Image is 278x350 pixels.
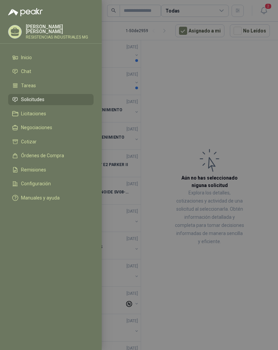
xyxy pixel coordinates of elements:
[21,167,46,172] span: Remisiones
[21,97,44,102] span: Solicitudes
[21,69,31,74] span: Chat
[21,153,64,158] span: Órdenes de Compra
[8,136,94,147] a: Cotizar
[21,195,60,201] span: Manuales y ayuda
[26,24,94,34] p: [PERSON_NAME] [PERSON_NAME]
[8,52,94,63] a: Inicio
[8,8,43,16] img: Logo peakr
[8,108,94,119] a: Licitaciones
[8,178,94,190] a: Configuración
[8,192,94,204] a: Manuales y ayuda
[21,139,37,144] span: Cotizar
[8,122,94,134] a: Negociaciones
[21,111,46,116] span: Licitaciones
[8,80,94,91] a: Tareas
[26,35,94,39] p: RESISTENCIAS INDUSTRIALES MG
[8,94,94,106] a: Solicitudes
[8,164,94,176] a: Remisiones
[8,66,94,77] a: Chat
[8,150,94,162] a: Órdenes de Compra
[21,55,32,60] span: Inicio
[21,83,36,88] span: Tareas
[21,181,51,186] span: Configuración
[21,125,52,130] span: Negociaciones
